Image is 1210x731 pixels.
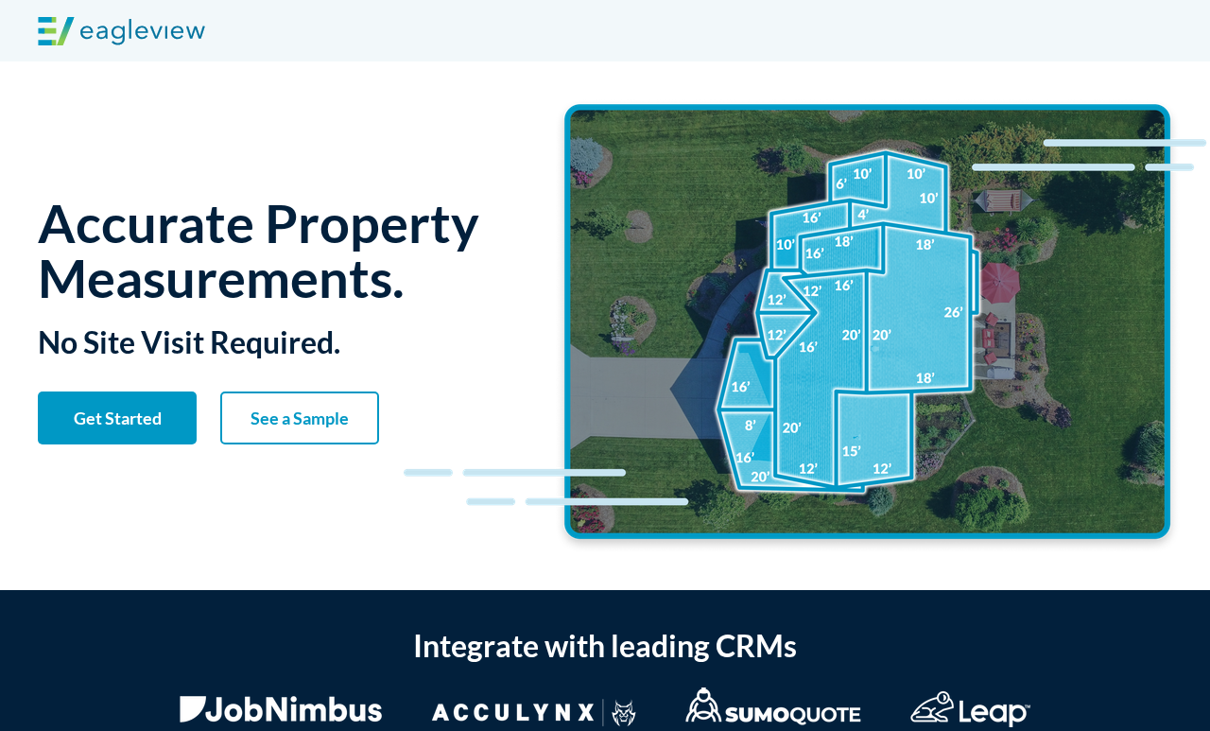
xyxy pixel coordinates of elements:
[413,627,797,664] span: Integrate with leading CRMs
[38,392,197,444] a: Get Started
[220,392,379,444] a: See a Sample
[38,191,479,309] span: Accurate Property Measurements.
[38,323,340,360] span: No Site Visit Required.
[251,408,349,428] strong: See a Sample
[74,408,162,428] strong: Get Started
